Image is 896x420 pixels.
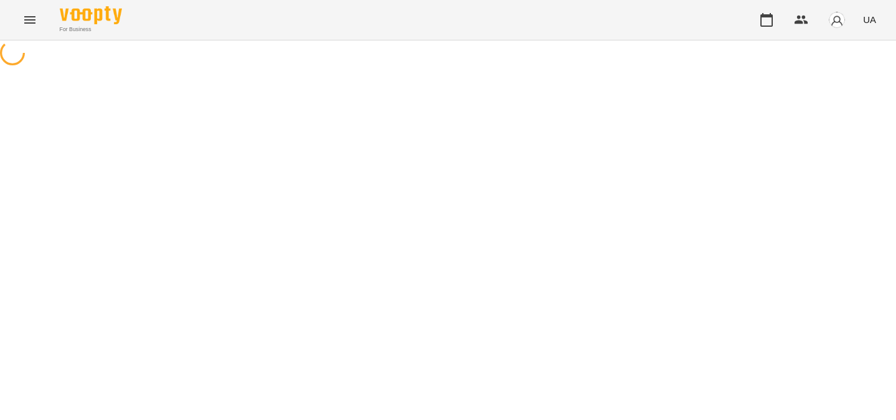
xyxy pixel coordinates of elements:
[60,26,122,34] span: For Business
[863,13,876,26] span: UA
[828,11,846,29] img: avatar_s.png
[60,6,122,24] img: Voopty Logo
[858,8,881,31] button: UA
[15,5,45,35] button: Menu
